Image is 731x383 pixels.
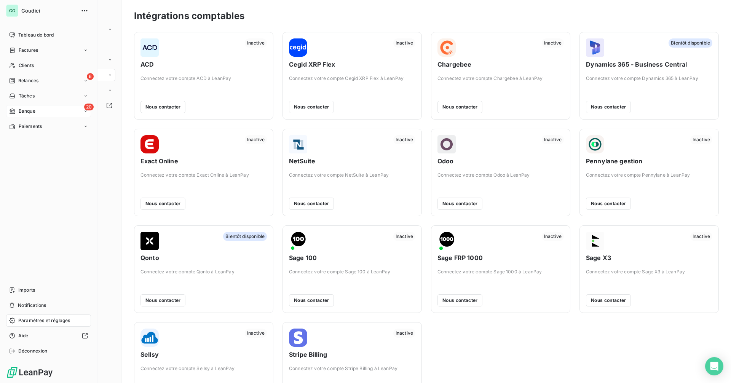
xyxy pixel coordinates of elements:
[437,294,482,306] button: Nous contacter
[669,38,712,48] span: Bientôt disponible
[18,302,46,309] span: Notifications
[18,32,54,38] span: Tableau de bord
[19,123,42,130] span: Paiements
[289,38,307,57] img: Cegid XRP Flex logo
[18,332,29,339] span: Aide
[140,38,159,57] img: ACD logo
[289,329,307,347] img: Stripe Billing logo
[437,253,564,262] span: Sage FRP 1000
[19,47,38,54] span: Factures
[289,75,415,82] span: Connectez votre compte Cegid XRP Flex à LeanPay
[289,294,334,306] button: Nous contacter
[542,232,564,241] span: Inactive
[289,350,415,359] span: Stripe Billing
[586,75,712,82] span: Connectez votre compte Dynamics 365 à LeanPay
[289,232,307,250] img: Sage 100 logo
[18,348,48,354] span: Déconnexion
[245,38,267,48] span: Inactive
[393,38,415,48] span: Inactive
[140,253,267,262] span: Qonto
[289,101,334,113] button: Nous contacter
[586,294,631,306] button: Nous contacter
[437,38,456,57] img: Chargebee logo
[586,38,604,57] img: Dynamics 365 - Business Central logo
[586,268,712,275] span: Connectez votre compte Sage X3 à LeanPay
[289,135,307,153] img: NetSuite logo
[18,77,38,84] span: Relances
[586,135,604,153] img: Pennylane gestion logo
[140,294,185,306] button: Nous contacter
[140,75,267,82] span: Connectez votre compte ACD à LeanPay
[289,365,415,372] span: Connectez votre compte Stripe Billing à LeanPay
[437,101,482,113] button: Nous contacter
[393,135,415,144] span: Inactive
[21,8,76,14] span: Goudici
[140,268,267,275] span: Connectez votre compte Qonto à LeanPay
[437,135,456,153] img: Odoo logo
[140,60,267,69] span: ACD
[245,329,267,338] span: Inactive
[140,198,185,210] button: Nous contacter
[437,172,564,179] span: Connectez votre compte Odoo à LeanPay
[690,232,712,241] span: Inactive
[19,62,34,69] span: Clients
[437,60,564,69] span: Chargebee
[705,357,723,375] div: Open Intercom Messenger
[140,135,159,153] img: Exact Online logo
[289,268,415,275] span: Connectez votre compte Sage 100 à LeanPay
[437,268,564,275] span: Connectez votre compte Sage 1000 à LeanPay
[437,156,564,166] span: Odoo
[289,253,415,262] span: Sage 100
[84,104,94,110] span: 20
[87,73,94,80] span: 6
[542,135,564,144] span: Inactive
[18,287,35,294] span: Imports
[586,101,631,113] button: Nous contacter
[223,232,267,241] span: Bientôt disponible
[140,350,267,359] span: Sellsy
[289,172,415,179] span: Connectez votre compte NetSuite à LeanPay
[289,198,334,210] button: Nous contacter
[245,135,267,144] span: Inactive
[6,5,18,17] div: GO
[19,93,35,99] span: Tâches
[690,135,712,144] span: Inactive
[437,75,564,82] span: Connectez votre compte Chargebee à LeanPay
[586,156,712,166] span: Pennylane gestion
[542,38,564,48] span: Inactive
[6,366,53,378] img: Logo LeanPay
[18,317,70,324] span: Paramètres et réglages
[393,329,415,338] span: Inactive
[140,156,267,166] span: Exact Online
[393,232,415,241] span: Inactive
[586,253,712,262] span: Sage X3
[437,198,482,210] button: Nous contacter
[586,60,712,69] span: Dynamics 365 - Business Central
[289,60,415,69] span: Cegid XRP Flex
[140,329,159,347] img: Sellsy logo
[140,172,267,179] span: Connectez votre compte Exact Online à LeanPay
[586,198,631,210] button: Nous contacter
[586,172,712,179] span: Connectez votre compte Pennylane à LeanPay
[140,232,159,250] img: Qonto logo
[140,365,267,372] span: Connectez votre compte Sellsy à LeanPay
[586,232,604,250] img: Sage X3 logo
[19,108,35,115] span: Banque
[437,232,456,250] img: Sage FRP 1000 logo
[140,101,185,113] button: Nous contacter
[134,9,244,23] h3: Intégrations comptables
[6,330,91,342] a: Aide
[289,156,415,166] span: NetSuite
